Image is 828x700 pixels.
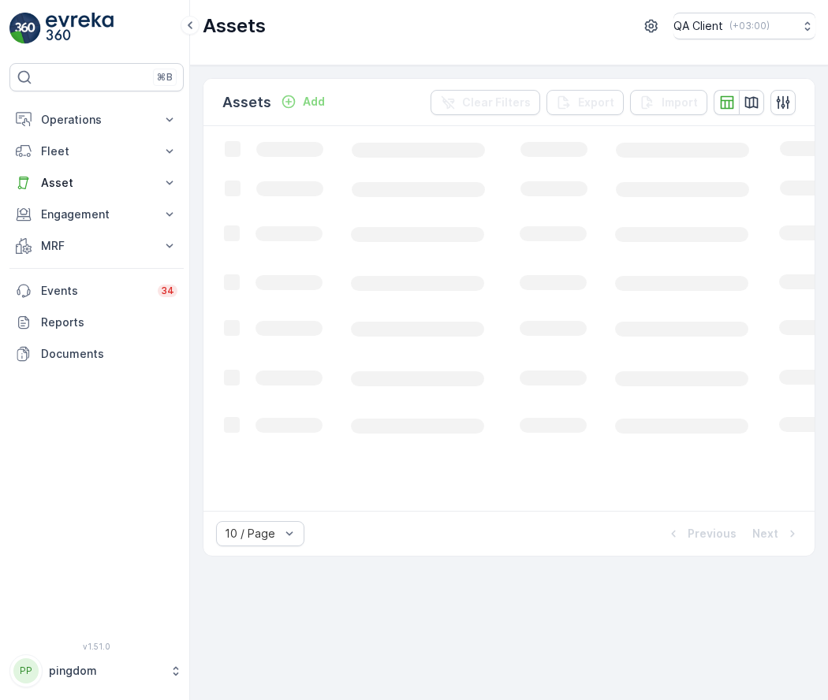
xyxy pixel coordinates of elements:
[9,104,184,136] button: Operations
[664,524,738,543] button: Previous
[752,526,778,542] p: Next
[9,136,184,167] button: Fleet
[157,71,173,84] p: ⌘B
[9,230,184,262] button: MRF
[662,95,698,110] p: Import
[41,283,148,299] p: Events
[161,285,174,297] p: 34
[41,315,177,330] p: Reports
[41,175,152,191] p: Asset
[462,95,531,110] p: Clear Filters
[46,13,114,44] img: logo_light-DOdMpM7g.png
[303,94,325,110] p: Add
[41,346,177,362] p: Documents
[9,654,184,687] button: PPpingdom
[41,207,152,222] p: Engagement
[673,13,815,39] button: QA Client(+03:00)
[673,18,723,34] p: QA Client
[431,90,540,115] button: Clear Filters
[546,90,624,115] button: Export
[630,90,707,115] button: Import
[41,112,152,128] p: Operations
[9,199,184,230] button: Engagement
[751,524,802,543] button: Next
[578,95,614,110] p: Export
[41,238,152,254] p: MRF
[729,20,770,32] p: ( +03:00 )
[203,13,266,39] p: Assets
[9,275,184,307] a: Events34
[9,642,184,651] span: v 1.51.0
[9,13,41,44] img: logo
[41,143,152,159] p: Fleet
[9,338,184,370] a: Documents
[49,663,162,679] p: pingdom
[9,167,184,199] button: Asset
[274,92,331,111] button: Add
[13,658,39,683] div: PP
[9,307,184,338] a: Reports
[688,526,737,542] p: Previous
[222,91,271,114] p: Assets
